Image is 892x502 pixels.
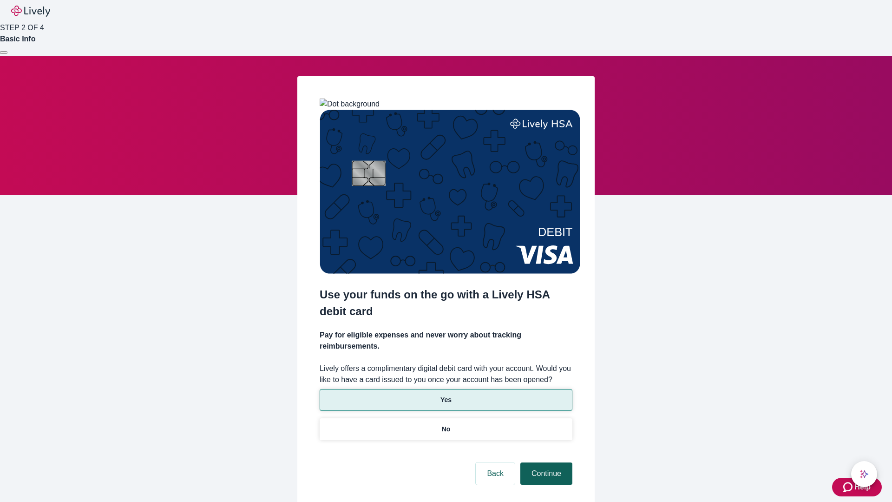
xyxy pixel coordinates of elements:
span: Help [854,482,871,493]
h4: Pay for eligible expenses and never worry about tracking reimbursements. [320,330,572,352]
p: No [442,424,451,434]
img: Lively [11,6,50,17]
button: Continue [520,462,572,485]
svg: Zendesk support icon [843,482,854,493]
h2: Use your funds on the go with a Lively HSA debit card [320,286,572,320]
button: Zendesk support iconHelp [832,478,882,496]
button: No [320,418,572,440]
p: Yes [440,395,452,405]
img: Debit card [320,110,580,274]
label: Lively offers a complimentary digital debit card with your account. Would you like to have a card... [320,363,572,385]
img: Dot background [320,99,380,110]
button: Back [476,462,515,485]
svg: Lively AI Assistant [859,469,869,479]
button: Yes [320,389,572,411]
button: chat [851,461,877,487]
